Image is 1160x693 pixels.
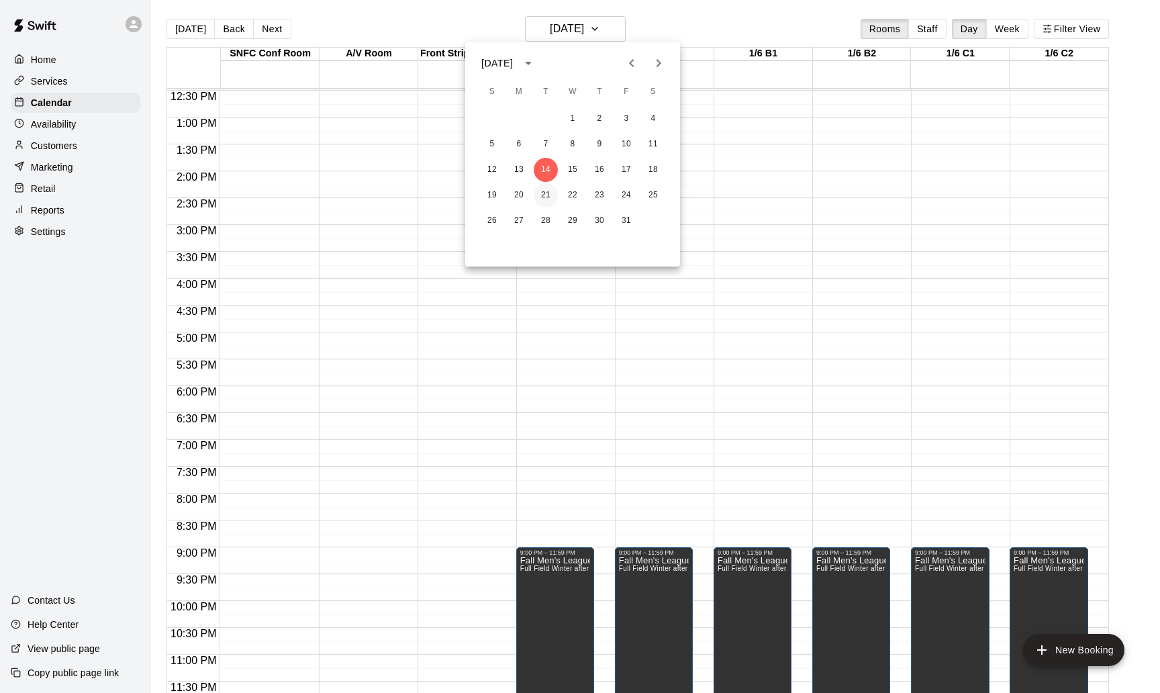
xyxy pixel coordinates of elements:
[561,79,585,105] span: Wednesday
[614,107,638,131] button: 3
[587,209,612,233] button: 30
[614,158,638,182] button: 17
[614,79,638,105] span: Friday
[561,158,585,182] button: 15
[641,158,665,182] button: 18
[614,132,638,156] button: 10
[561,209,585,233] button: 29
[587,132,612,156] button: 9
[534,132,558,156] button: 7
[587,79,612,105] span: Thursday
[507,132,531,156] button: 6
[507,209,531,233] button: 27
[481,56,513,71] div: [DATE]
[480,132,504,156] button: 5
[641,183,665,207] button: 25
[517,52,540,75] button: calendar view is open, switch to year view
[561,183,585,207] button: 22
[507,183,531,207] button: 20
[480,79,504,105] span: Sunday
[587,183,612,207] button: 23
[587,107,612,131] button: 2
[561,132,585,156] button: 8
[618,50,645,77] button: Previous month
[614,183,638,207] button: 24
[534,209,558,233] button: 28
[480,158,504,182] button: 12
[480,183,504,207] button: 19
[534,183,558,207] button: 21
[534,158,558,182] button: 14
[641,132,665,156] button: 11
[645,50,672,77] button: Next month
[534,79,558,105] span: Tuesday
[587,158,612,182] button: 16
[507,158,531,182] button: 13
[480,209,504,233] button: 26
[561,107,585,131] button: 1
[614,209,638,233] button: 31
[641,107,665,131] button: 4
[507,79,531,105] span: Monday
[641,79,665,105] span: Saturday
